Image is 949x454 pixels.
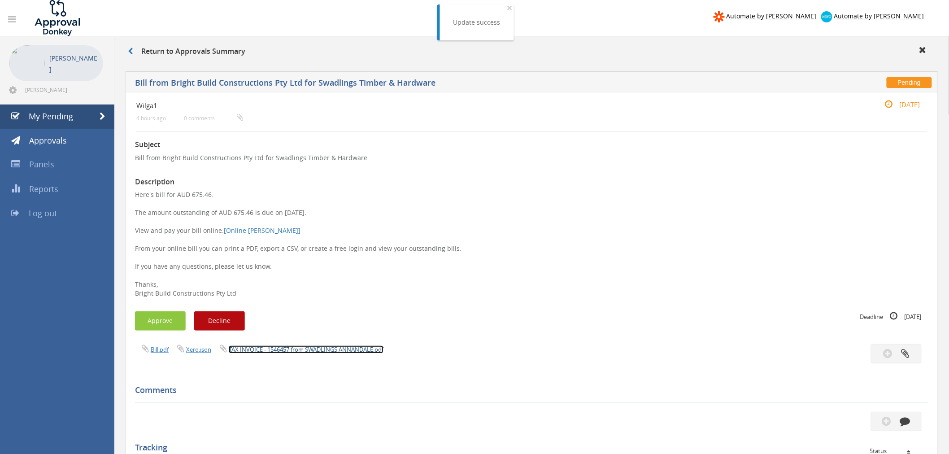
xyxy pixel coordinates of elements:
[135,311,186,331] button: Approve
[184,115,243,122] small: 0 comments...
[136,115,166,122] small: 4 hours ago
[135,79,692,90] h5: Bill from Bright Build Constructions Pty Ltd for Swadlings Timber & Hardware
[186,345,211,354] a: Xero.json
[29,159,54,170] span: Panels
[875,100,920,109] small: [DATE]
[135,178,928,186] h3: Description
[29,111,73,122] span: My Pending
[29,135,67,146] span: Approvals
[507,1,513,14] span: ×
[870,448,922,454] div: Status
[224,226,300,235] a: [Online [PERSON_NAME]]
[887,77,932,88] span: Pending
[860,311,922,321] small: Deadline [DATE]
[128,48,245,56] h3: Return to Approvals Summary
[135,443,922,452] h5: Tracking
[714,11,725,22] img: zapier-logomark.png
[135,386,922,395] h5: Comments
[136,102,795,109] h4: Wilga1
[135,141,928,149] h3: Subject
[135,153,928,162] p: Bill from Bright Build Constructions Pty Ltd for Swadlings Timber & Hardware
[834,12,924,20] span: Automate by [PERSON_NAME]
[49,52,99,75] p: [PERSON_NAME]
[821,11,832,22] img: xero-logo.png
[25,86,101,93] span: [PERSON_NAME][EMAIL_ADDRESS][DOMAIN_NAME]
[229,345,383,354] a: TAX INVOICE - 1546457 from SWADLINGS ANNANDALE.pdf
[29,183,58,194] span: Reports
[194,311,245,331] button: Decline
[29,208,57,218] span: Log out
[151,345,169,354] a: Bill.pdf
[453,18,501,27] div: Update success
[135,190,928,298] p: Here's bill for AUD 675.46. The amount outstanding of AUD 675.46 is due on [DATE]. View and pay y...
[727,12,817,20] span: Automate by [PERSON_NAME]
